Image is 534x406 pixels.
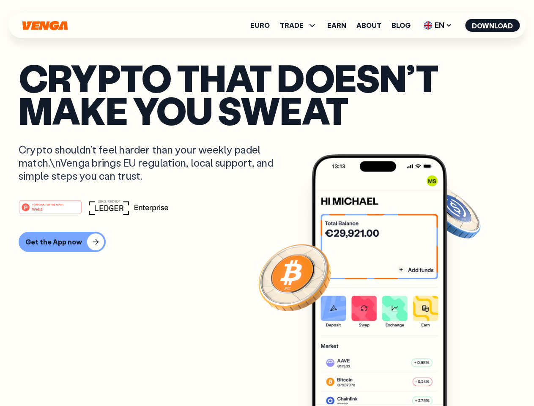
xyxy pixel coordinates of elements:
a: Euro [250,22,270,29]
p: Crypto that doesn’t make you sweat [19,61,515,126]
img: Bitcoin [257,239,333,315]
span: TRADE [280,20,317,30]
a: Blog [392,22,411,29]
p: Crypto shouldn’t feel harder than your weekly padel match.\nVenga brings EU regulation, local sup... [19,143,286,183]
div: Get the App now [25,238,82,246]
svg: Home [21,21,68,30]
a: Earn [327,22,346,29]
span: TRADE [280,22,304,29]
button: Download [465,19,520,32]
span: EN [421,19,455,32]
tspan: #1 PRODUCT OF THE MONTH [32,203,64,206]
a: #1 PRODUCT OF THE MONTHWeb3 [19,205,82,216]
a: About [356,22,381,29]
button: Get the App now [19,232,106,252]
img: flag-uk [424,21,432,30]
tspan: Web3 [32,206,43,211]
img: USDC coin [422,182,482,243]
a: Get the App now [19,232,515,252]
